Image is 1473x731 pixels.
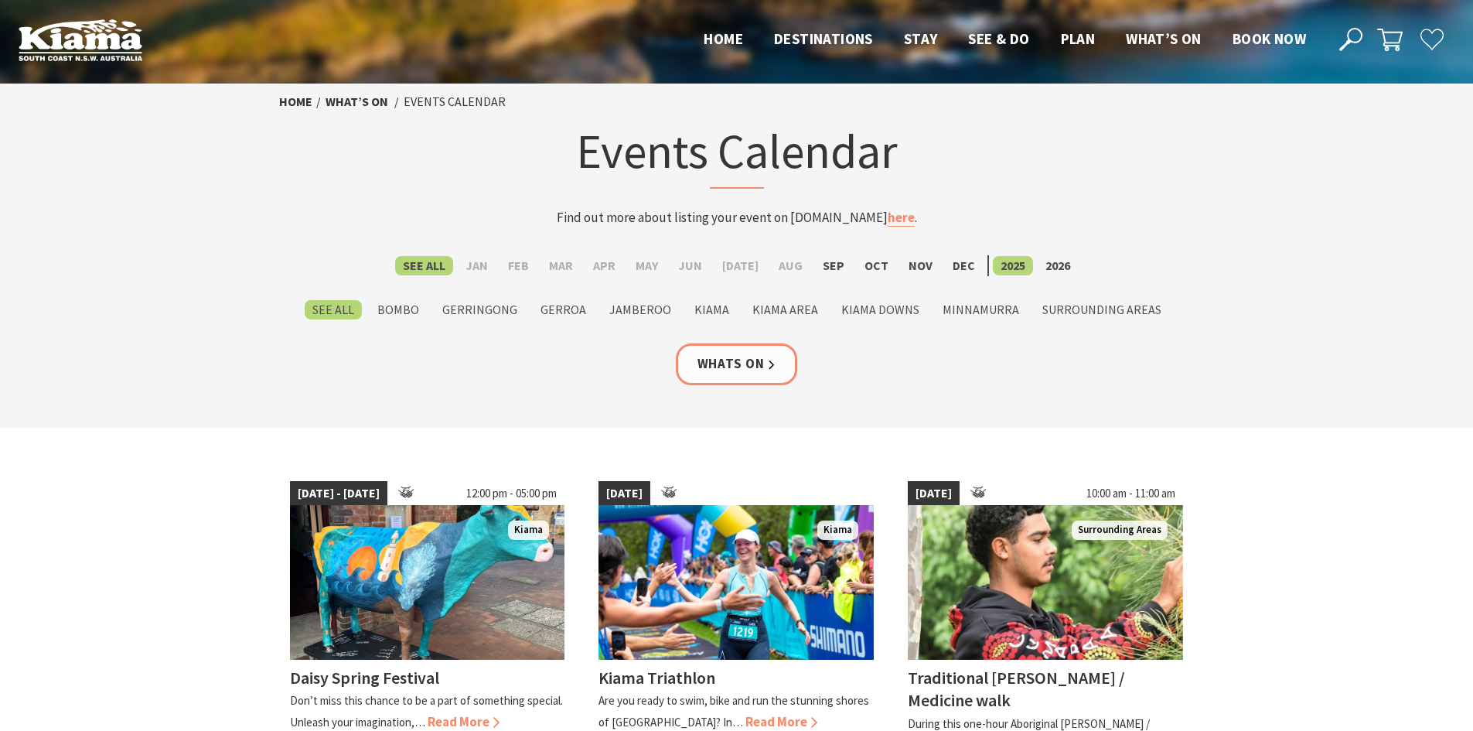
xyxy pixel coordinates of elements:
[290,693,563,729] p: Don’t miss this chance to be a part of something special. Unleash your imagination,…
[290,505,565,660] img: Dairy Cow Art
[395,256,453,275] label: See All
[598,693,869,729] p: Are you ready to swim, bike and run the stunning shores of [GEOGRAPHIC_DATA]? In…
[290,667,439,688] h4: Daisy Spring Festival
[714,256,766,275] label: [DATE]
[1061,29,1096,48] span: Plan
[1035,300,1169,319] label: Surrounding Areas
[598,667,715,688] h4: Kiama Triathlon
[935,300,1027,319] label: Minnamurra
[908,667,1125,711] h4: Traditional [PERSON_NAME] / Medicine walk
[745,713,817,730] span: Read More
[945,256,983,275] label: Dec
[500,256,537,275] label: Feb
[458,256,496,275] label: Jan
[533,300,594,319] label: Gerroa
[598,505,874,660] img: kiamatriathlon
[279,94,312,110] a: Home
[1126,29,1202,48] span: What’s On
[326,94,388,110] a: What’s On
[704,29,743,48] span: Home
[305,300,362,319] label: See All
[771,256,810,275] label: Aug
[541,256,581,275] label: Mar
[370,300,427,319] label: Bombo
[857,256,896,275] label: Oct
[19,19,142,61] img: Kiama Logo
[817,521,858,540] span: Kiama
[901,256,940,275] label: Nov
[434,207,1040,228] p: Find out more about listing your event on [DOMAIN_NAME] .
[1038,256,1078,275] label: 2026
[428,713,500,730] span: Read More
[628,256,666,275] label: May
[1079,481,1183,506] span: 10:00 am - 11:00 am
[585,256,623,275] label: Apr
[834,300,927,319] label: Kiama Downs
[404,92,506,112] li: Events Calendar
[968,29,1029,48] span: See & Do
[435,300,525,319] label: Gerringong
[908,481,960,506] span: [DATE]
[1233,29,1306,48] span: Book now
[598,481,650,506] span: [DATE]
[670,256,710,275] label: Jun
[687,300,737,319] label: Kiama
[676,343,798,384] a: Whats On
[602,300,679,319] label: Jamberoo
[508,521,549,540] span: Kiama
[459,481,564,506] span: 12:00 pm - 05:00 pm
[1072,521,1168,540] span: Surrounding Areas
[888,209,915,227] a: here
[745,300,826,319] label: Kiama Area
[688,27,1321,53] nav: Main Menu
[815,256,852,275] label: Sep
[290,481,387,506] span: [DATE] - [DATE]
[434,120,1040,189] h1: Events Calendar
[904,29,938,48] span: Stay
[993,256,1033,275] label: 2025
[774,29,873,48] span: Destinations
